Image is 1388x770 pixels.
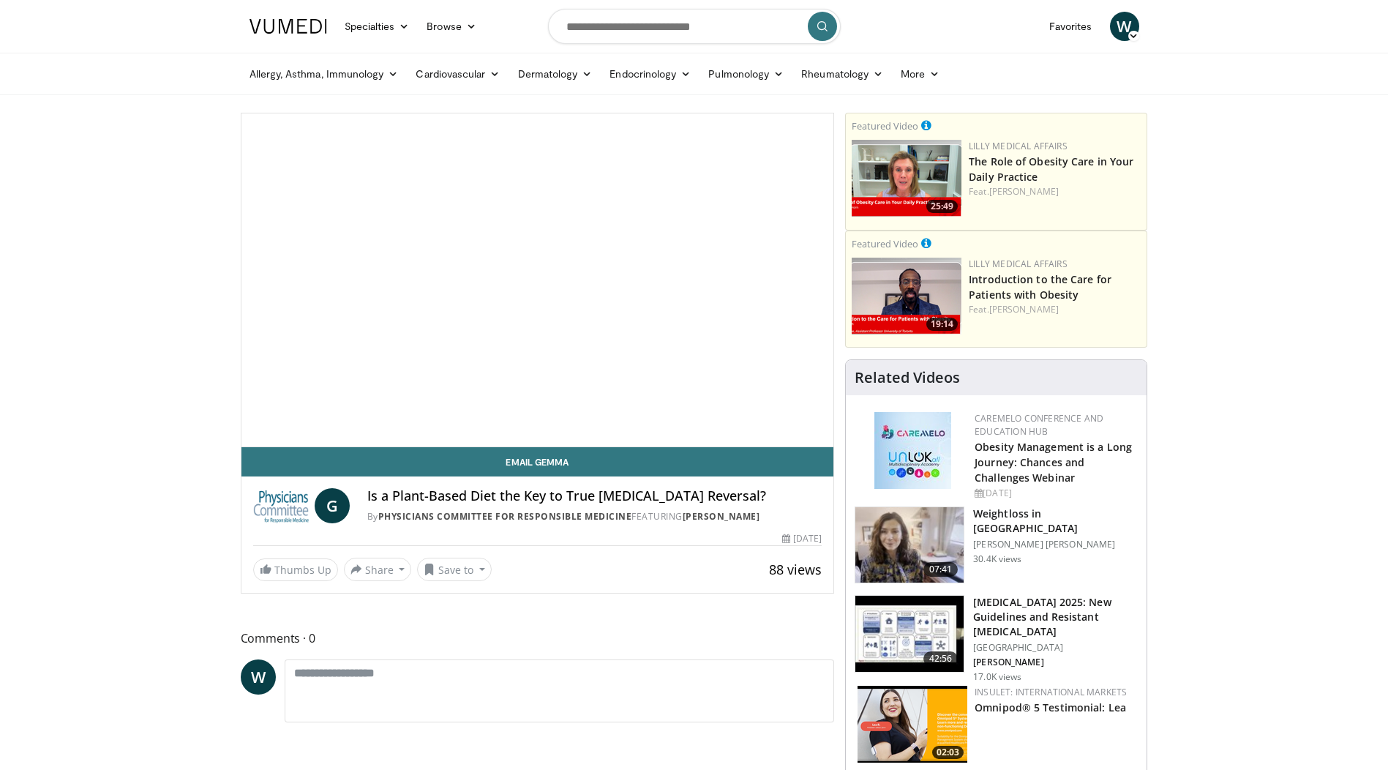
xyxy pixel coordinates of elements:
[973,671,1021,683] p: 17.0K views
[336,12,419,41] a: Specialties
[241,629,835,648] span: Comments 0
[923,651,959,666] span: 42:56
[973,642,1138,654] p: [GEOGRAPHIC_DATA]
[241,113,834,447] video-js: Video Player
[315,488,350,523] a: G
[892,59,948,89] a: More
[852,237,918,250] small: Featured Video
[969,185,1141,198] div: Feat.
[241,59,408,89] a: Allergy, Asthma, Immunology
[973,595,1138,639] h3: [MEDICAL_DATA] 2025: New Guidelines and Resistant [MEDICAL_DATA]
[241,447,834,476] a: Email Gemma
[548,9,841,44] input: Search topics, interventions
[989,185,1059,198] a: [PERSON_NAME]
[367,488,822,504] h4: Is a Plant-Based Diet the Key to True [MEDICAL_DATA] Reversal?
[852,140,961,217] img: e1208b6b-349f-4914-9dd7-f97803bdbf1d.png.150x105_q85_crop-smart_upscale.png
[932,746,964,759] span: 02:03
[969,303,1141,316] div: Feat.
[699,59,792,89] a: Pulmonology
[858,686,967,763] img: 85ac4157-e7e8-40bb-9454-b1e4c1845598.png.150x105_q85_crop-smart_upscale.png
[973,657,1138,668] p: [PERSON_NAME]
[855,595,1138,683] a: 42:56 [MEDICAL_DATA] 2025: New Guidelines and Resistant [MEDICAL_DATA] [GEOGRAPHIC_DATA] [PERSON_...
[858,686,967,763] a: 02:03
[852,119,918,132] small: Featured Video
[683,510,760,523] a: [PERSON_NAME]
[509,59,601,89] a: Dermatology
[782,532,822,545] div: [DATE]
[852,258,961,334] img: acc2e291-ced4-4dd5-b17b-d06994da28f3.png.150x105_q85_crop-smart_upscale.png
[250,19,327,34] img: VuMedi Logo
[975,700,1126,714] a: Omnipod® 5 Testimonial: Lea
[253,558,338,581] a: Thumbs Up
[973,539,1138,550] p: [PERSON_NAME] [PERSON_NAME]
[975,412,1103,438] a: CaReMeLO Conference and Education Hub
[855,507,964,583] img: 9983fed1-7565-45be-8934-aef1103ce6e2.150x105_q85_crop-smart_upscale.jpg
[378,510,632,523] a: Physicians Committee for Responsible Medicine
[241,659,276,695] a: W
[852,140,961,217] a: 25:49
[1040,12,1101,41] a: Favorites
[855,369,960,386] h4: Related Videos
[975,487,1135,500] div: [DATE]
[253,488,309,523] img: Physicians Committee for Responsible Medicine
[418,12,485,41] a: Browse
[969,258,1068,270] a: Lilly Medical Affairs
[975,440,1132,485] a: Obesity Management is a Long Journey: Chances and Challenges Webinar
[367,510,822,523] div: By FEATURING
[417,558,492,581] button: Save to
[855,507,1138,584] a: 07:41 Weightloss in [GEOGRAPHIC_DATA] [PERSON_NAME] [PERSON_NAME] 30.4K views
[969,140,1068,152] a: Lilly Medical Affairs
[601,59,699,89] a: Endocrinology
[969,272,1111,302] a: Introduction to the Care for Patients with Obesity
[975,686,1127,698] a: Insulet: International Markets
[969,154,1133,184] a: The Role of Obesity Care in Your Daily Practice
[926,318,958,331] span: 19:14
[989,303,1059,315] a: [PERSON_NAME]
[973,553,1021,565] p: 30.4K views
[874,412,951,489] img: 45df64a9-a6de-482c-8a90-ada250f7980c.png.150x105_q85_autocrop_double_scale_upscale_version-0.2.jpg
[344,558,412,581] button: Share
[852,258,961,334] a: 19:14
[923,562,959,577] span: 07:41
[926,200,958,213] span: 25:49
[855,596,964,672] img: 280bcb39-0f4e-42eb-9c44-b41b9262a277.150x105_q85_crop-smart_upscale.jpg
[769,561,822,578] span: 88 views
[792,59,892,89] a: Rheumatology
[973,507,1138,536] h3: Weightloss in [GEOGRAPHIC_DATA]
[407,59,509,89] a: Cardiovascular
[1110,12,1139,41] a: W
